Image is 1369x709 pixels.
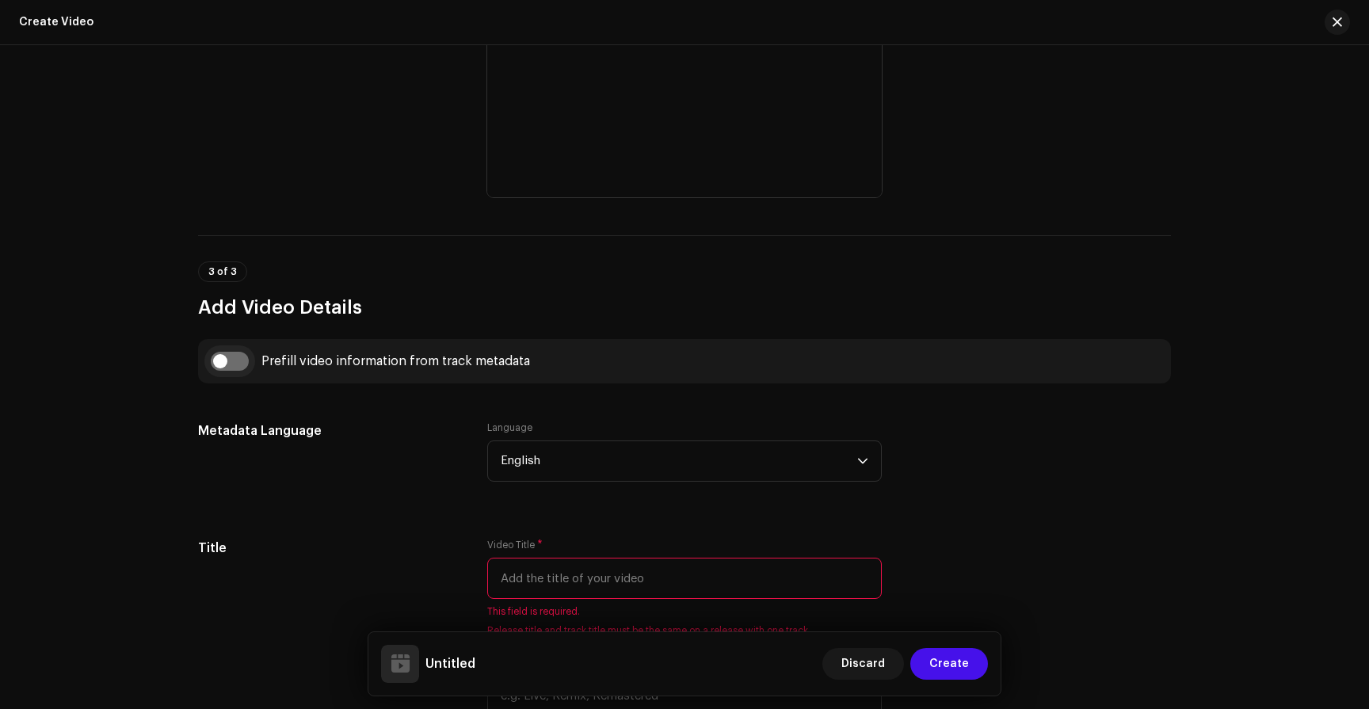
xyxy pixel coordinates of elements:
[501,441,857,481] span: English
[487,421,532,434] label: Language
[929,648,969,680] span: Create
[198,295,1171,320] h3: Add Video Details
[198,421,462,440] h5: Metadata Language
[425,654,475,673] h5: Untitled
[822,648,904,680] button: Discard
[261,355,530,368] div: Prefill video information from track metadata
[857,441,868,481] div: dropdown trigger
[487,558,882,599] input: Add the title of your video
[910,648,988,680] button: Create
[487,624,882,637] span: Release title and track title must be the same on a release with one track.
[487,539,543,551] label: Video Title
[198,539,462,558] h5: Title
[841,648,885,680] span: Discard
[487,605,882,618] span: This field is required.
